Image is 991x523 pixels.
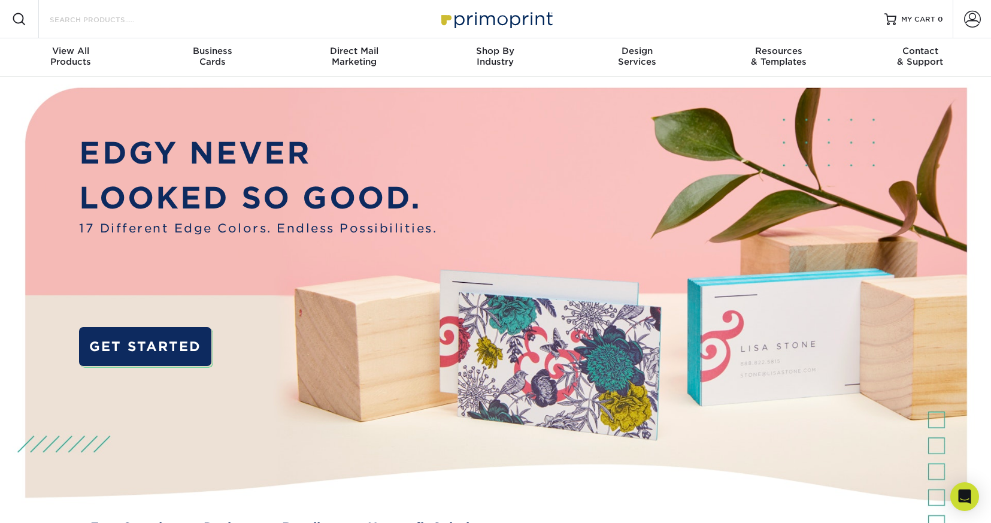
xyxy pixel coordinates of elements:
input: SEARCH PRODUCTS..... [49,12,165,26]
a: GET STARTED [79,327,211,366]
p: LOOKED SO GOOD. [79,176,437,220]
span: Resources [708,46,849,56]
div: Services [566,46,708,67]
span: MY CART [901,14,935,25]
span: 0 [938,15,943,23]
div: Marketing [283,46,425,67]
span: 17 Different Edge Colors. Endless Possibilities. [79,220,437,238]
a: DesignServices [566,38,708,77]
div: & Templates [708,46,849,67]
a: Shop ByIndustry [425,38,566,77]
div: Industry [425,46,566,67]
a: Direct MailMarketing [283,38,425,77]
span: Business [141,46,283,56]
span: Design [566,46,708,56]
a: Contact& Support [850,38,991,77]
div: Cards [141,46,283,67]
div: & Support [850,46,991,67]
p: EDGY NEVER [79,131,437,175]
img: Primoprint [436,6,556,32]
span: Direct Mail [283,46,425,56]
a: Resources& Templates [708,38,849,77]
div: Open Intercom Messenger [950,482,979,511]
a: BusinessCards [141,38,283,77]
span: Shop By [425,46,566,56]
span: Contact [850,46,991,56]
